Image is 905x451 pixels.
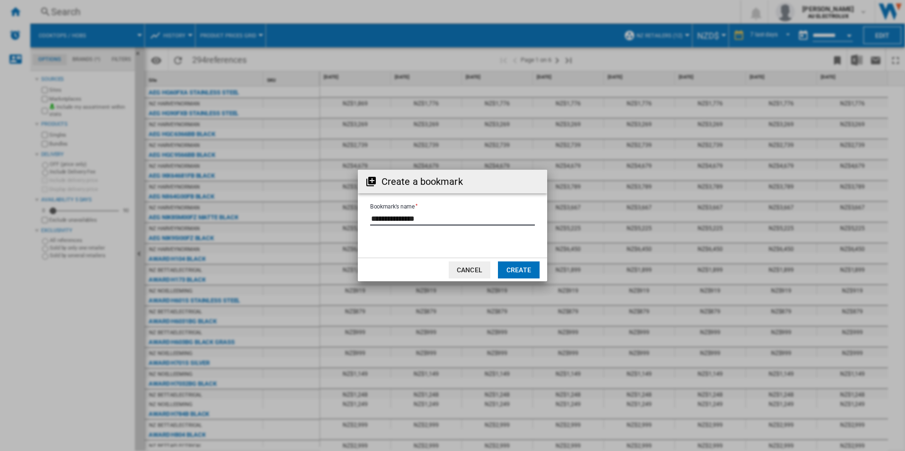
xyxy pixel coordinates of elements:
md-dialog: {{::options.title}} {{::options.placeholder}} ... [358,170,547,281]
button: Cancel [449,261,490,278]
h2: Create a bookmark [382,175,463,188]
button: Close dialog [524,172,543,191]
button: Create [498,261,540,278]
md-icon: Close dialog [528,176,540,187]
